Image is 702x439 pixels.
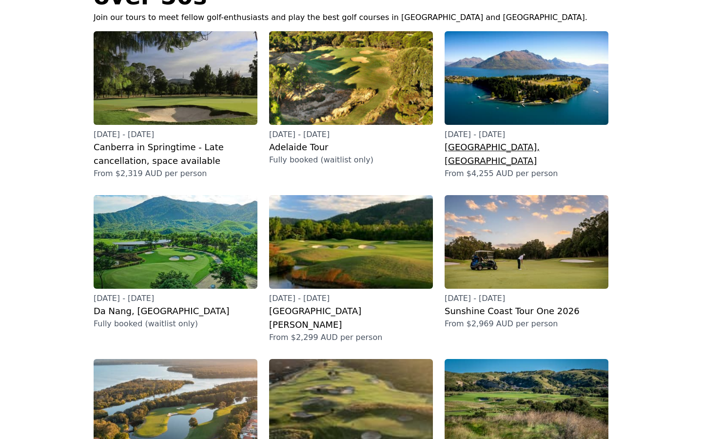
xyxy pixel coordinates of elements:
p: [DATE] - [DATE] [94,293,257,304]
p: From $4,255 AUD per person [445,168,608,180]
p: [DATE] - [DATE] [94,129,257,140]
h2: Adelaide Tour [269,140,433,154]
p: From $2,969 AUD per person [445,318,608,330]
h2: Da Nang, [GEOGRAPHIC_DATA] [94,304,257,318]
a: [DATE] - [DATE][GEOGRAPHIC_DATA], [GEOGRAPHIC_DATA]From $4,255 AUD per person [445,31,608,180]
a: [DATE] - [DATE]Canberra in Springtime - Late cancellation, space availableFrom $2,319 AUD per person [94,31,257,180]
p: [DATE] - [DATE] [269,129,433,140]
a: [DATE] - [DATE]Da Nang, [GEOGRAPHIC_DATA]Fully booked (waitlist only) [94,195,257,330]
h2: [GEOGRAPHIC_DATA][PERSON_NAME] [269,304,433,332]
p: Fully booked (waitlist only) [269,154,433,166]
p: Fully booked (waitlist only) [94,318,257,330]
h2: Sunshine Coast Tour One 2026 [445,304,608,318]
a: [DATE] - [DATE]Sunshine Coast Tour One 2026From $2,969 AUD per person [445,195,608,330]
p: [DATE] - [DATE] [445,293,608,304]
p: [DATE] - [DATE] [445,129,608,140]
p: [DATE] - [DATE] [269,293,433,304]
p: Join our tours to meet fellow golf-enthusiasts and play the best golf courses in [GEOGRAPHIC_DATA... [94,12,608,23]
p: From $2,319 AUD per person [94,168,257,180]
h2: Canberra in Springtime - Late cancellation, space available [94,140,257,168]
a: [DATE] - [DATE][GEOGRAPHIC_DATA][PERSON_NAME]From $2,299 AUD per person [269,195,433,343]
p: From $2,299 AUD per person [269,332,433,343]
h2: [GEOGRAPHIC_DATA], [GEOGRAPHIC_DATA] [445,140,608,168]
a: [DATE] - [DATE]Adelaide TourFully booked (waitlist only) [269,31,433,166]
